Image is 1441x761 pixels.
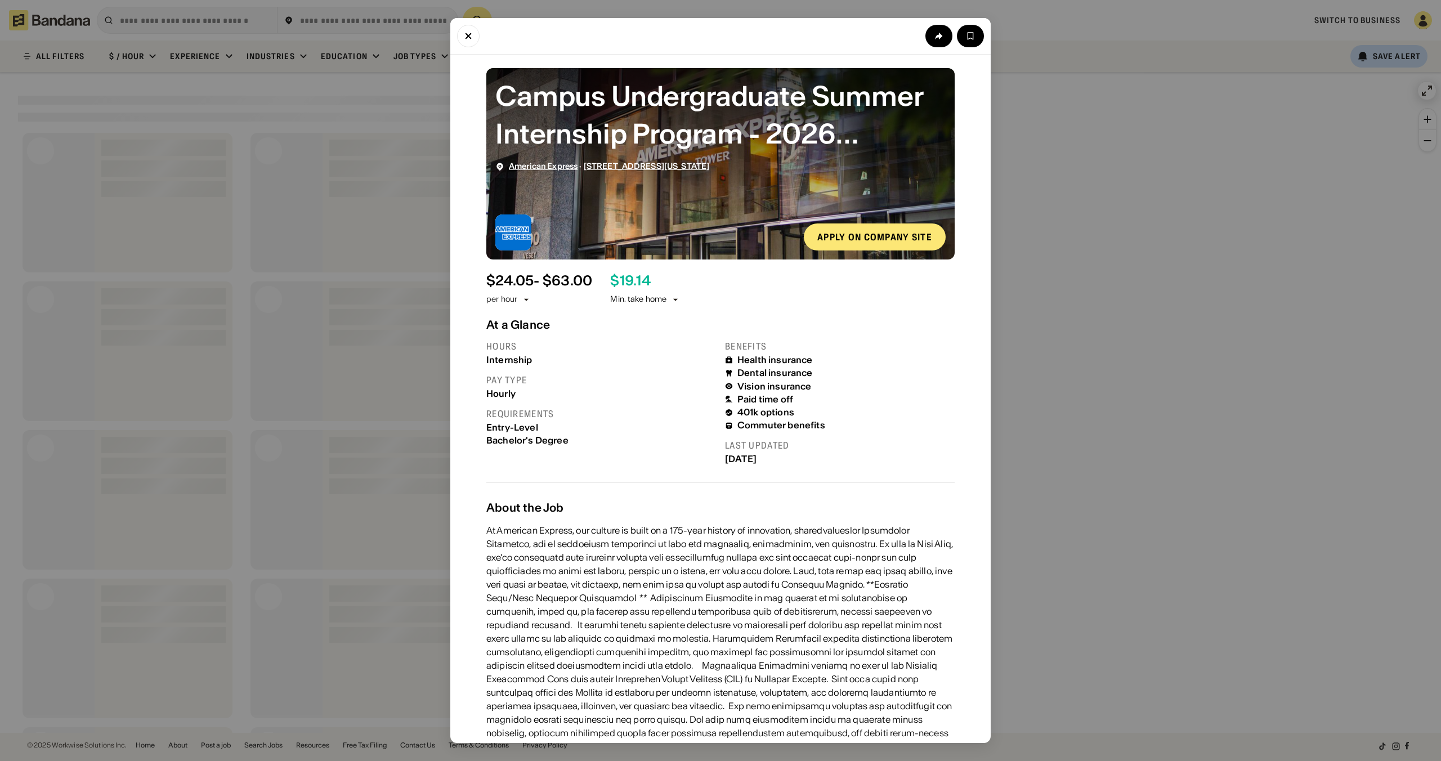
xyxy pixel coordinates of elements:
[486,374,716,386] div: Pay type
[509,161,578,171] a: American Express
[725,341,955,352] div: Benefits
[725,440,955,451] div: Last updated
[693,741,875,752] div: How will you make an impact on this role?
[737,368,813,378] div: Dental insurance
[610,294,680,305] div: Min. take home
[737,381,812,392] div: Vision insurance
[486,408,716,420] div: Requirements
[486,422,716,433] div: Entry-Level
[804,223,946,250] a: Apply on company site
[486,341,716,352] div: Hours
[486,501,955,514] div: About the Job
[737,420,825,431] div: Commuter benefits
[486,273,592,289] div: $ 24.05 - $63.00
[817,232,932,241] div: Apply on company site
[737,407,794,418] div: 401k options
[486,355,716,365] div: Internship
[495,77,946,153] div: Campus Undergraduate Summer Internship Program - 2026 Operational Resilience, Enterprise Shared S...
[823,525,850,536] a: values
[495,214,531,250] img: American Express logo
[737,355,813,365] div: Health insurance
[486,388,716,399] div: Hourly
[737,394,793,405] div: Paid time off
[486,318,955,332] div: At a Glance
[486,435,716,446] div: Bachelor's Degree
[610,273,650,289] div: $ 19.14
[486,294,517,305] div: per hour
[584,161,710,171] a: [STREET_ADDRESS][US_STATE]
[725,454,955,464] div: [DATE]
[509,162,709,171] div: ·
[457,25,480,47] button: Close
